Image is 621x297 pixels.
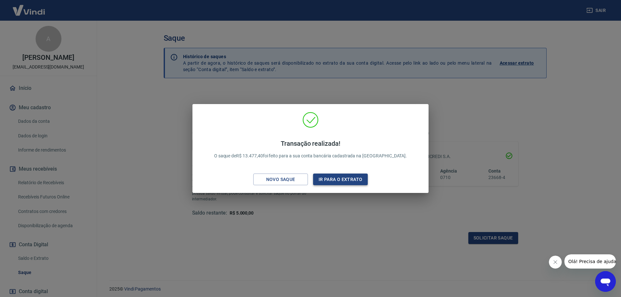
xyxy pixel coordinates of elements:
[549,256,562,269] iframe: Fechar mensagem
[214,140,407,159] p: O saque de R$ 13.477,40 foi feito para a sua conta bancária cadastrada na [GEOGRAPHIC_DATA].
[564,254,616,269] iframe: Mensagem da empresa
[313,174,368,186] button: Ir para o extrato
[253,174,308,186] button: Novo saque
[258,175,303,184] div: Novo saque
[4,5,54,10] span: Olá! Precisa de ajuda?
[595,271,616,292] iframe: Botão para abrir a janela de mensagens
[214,140,407,147] h4: Transação realizada!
